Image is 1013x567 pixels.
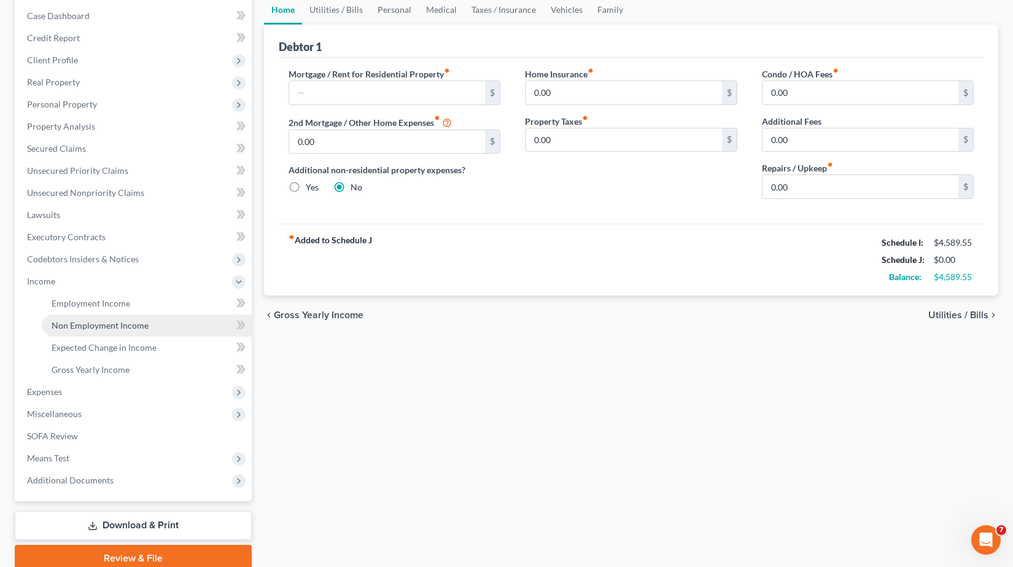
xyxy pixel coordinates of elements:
span: Gross Yearly Income [274,310,363,320]
span: Gross Yearly Income [52,364,130,375]
a: Download & Print [15,511,252,540]
span: Additional Documents [27,475,114,485]
i: fiber_manual_record [444,68,450,74]
span: Lawsuits [27,209,60,220]
span: Client Profile [27,55,78,65]
input: -- [289,81,486,104]
span: Utilities / Bills [928,310,988,320]
i: fiber_manual_record [827,162,833,168]
span: Income [27,276,55,286]
div: $ [485,81,500,104]
i: fiber_manual_record [289,234,295,240]
a: SOFA Review [17,425,252,447]
i: fiber_manual_record [833,68,839,74]
label: Condo / HOA Fees [762,68,839,80]
span: Real Property [27,77,80,87]
strong: Added to Schedule J [289,234,372,286]
label: 2nd Mortgage / Other Home Expenses [289,115,452,130]
span: Secured Claims [27,143,86,154]
label: Repairs / Upkeep [762,162,833,174]
span: Employment Income [52,298,130,308]
span: Expenses [27,386,62,397]
span: Unsecured Priority Claims [27,165,128,176]
label: Additional Fees [762,115,821,128]
label: Home Insurance [525,68,594,80]
div: $4,589.55 [934,237,974,249]
span: Codebtors Insiders & Notices [27,254,139,264]
strong: Schedule J: [882,254,925,265]
span: Unsecured Nonpriority Claims [27,187,144,198]
a: Case Dashboard [17,5,252,27]
div: $4,589.55 [934,271,974,283]
span: Personal Property [27,99,97,109]
a: Non Employment Income [42,315,252,337]
label: Property Taxes [525,115,588,128]
button: chevron_left Gross Yearly Income [264,310,363,320]
a: Employment Income [42,292,252,315]
span: Miscellaneous [27,409,82,419]
span: Non Employment Income [52,320,149,330]
input: -- [289,130,486,154]
label: Mortgage / Rent for Residential Property [289,68,450,80]
strong: Schedule I: [882,237,923,248]
input: -- [763,81,959,104]
span: Credit Report [27,33,80,43]
span: Executory Contracts [27,232,106,242]
span: Expected Change in Income [52,342,157,353]
a: Executory Contracts [17,226,252,248]
i: fiber_manual_record [588,68,594,74]
div: $ [958,81,973,104]
a: Property Analysis [17,115,252,138]
button: Utilities / Bills chevron_right [928,310,998,320]
a: Expected Change in Income [42,337,252,359]
div: $ [722,81,737,104]
span: Means Test [27,453,69,463]
div: $0.00 [934,254,974,266]
i: chevron_right [988,310,998,320]
input: -- [526,128,722,152]
i: fiber_manual_record [582,115,588,121]
span: SOFA Review [27,431,78,441]
span: Property Analysis [27,121,95,131]
span: Case Dashboard [27,10,90,21]
iframe: Intercom live chat [971,525,1001,555]
a: Lawsuits [17,204,252,226]
strong: Balance: [889,272,922,282]
a: Secured Claims [17,138,252,160]
a: Credit Report [17,27,252,49]
div: $ [958,175,973,198]
a: Unsecured Priority Claims [17,160,252,182]
div: Debtor 1 [279,39,322,54]
input: -- [763,128,959,152]
i: fiber_manual_record [434,115,440,121]
div: $ [485,130,500,154]
div: $ [722,128,737,152]
i: chevron_left [264,310,274,320]
input: -- [763,175,959,198]
label: No [351,181,362,194]
input: -- [526,81,722,104]
span: 7 [996,525,1006,535]
a: Gross Yearly Income [42,359,252,381]
a: Unsecured Nonpriority Claims [17,182,252,204]
label: Yes [306,181,319,194]
div: $ [958,128,973,152]
label: Additional non-residential property expenses? [289,163,501,176]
